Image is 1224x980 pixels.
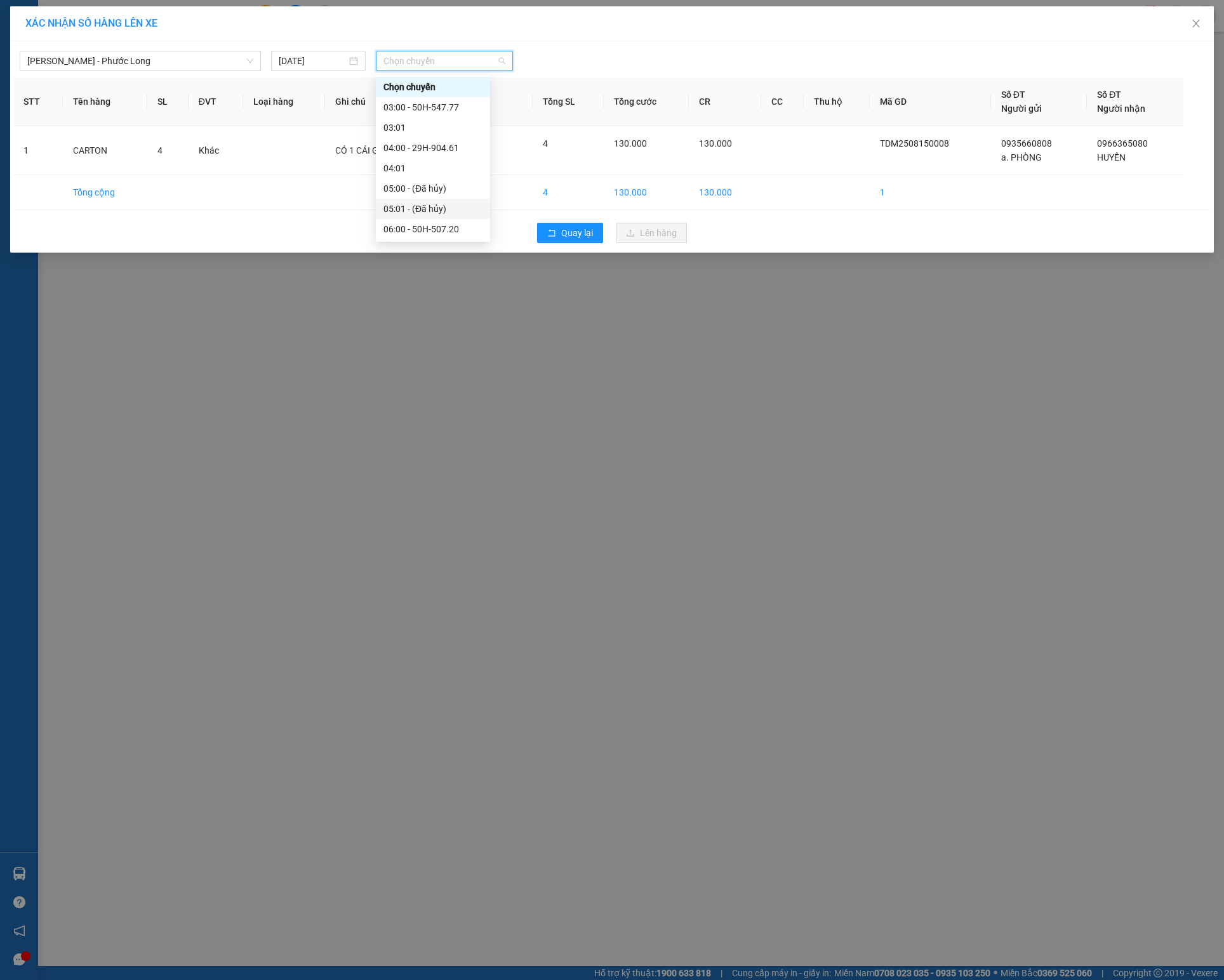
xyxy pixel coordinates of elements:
span: Số ĐT [1097,89,1121,100]
td: 130.000 [604,175,689,210]
th: Ghi chú [325,77,533,126]
span: TDM2508150008 [880,138,949,149]
span: HUYỀN [1097,152,1126,162]
div: Chọn chuyến [383,80,482,94]
th: Thu hộ [804,77,870,126]
span: 0966365080 [1097,138,1148,149]
span: 4 [543,138,548,149]
div: Chọn chuyến [376,77,490,97]
div: 04:00 - 29H-904.61 [383,141,482,155]
th: CC [761,77,804,126]
span: Hồ Chí Minh - Phước Long [27,51,253,70]
span: Số ĐT [1001,89,1025,100]
div: 05:00 - (Đã hủy) [383,182,482,195]
span: Quay lại [561,226,593,240]
th: Tổng cước [604,77,689,126]
td: Khác [189,126,244,175]
th: SL [147,77,189,126]
span: 130.000 [699,138,732,149]
span: Người gửi [1001,103,1042,114]
th: STT [13,77,63,126]
td: Tổng cộng [63,175,147,210]
div: 04:01 [383,161,482,175]
td: 130.000 [689,175,761,210]
span: XÁC NHẬN SỐ HÀNG LÊN XE [25,17,157,29]
button: Close [1178,6,1214,42]
span: a. PHÒNG [1001,152,1042,162]
button: rollbackQuay lại [537,223,603,243]
td: 1 [870,175,991,210]
span: Người nhận [1097,103,1145,114]
td: CARTON [63,126,147,175]
button: uploadLên hàng [616,223,687,243]
span: 4 [157,145,163,156]
th: Loại hàng [243,77,324,126]
span: Chọn chuyến [383,51,505,70]
li: [PERSON_NAME][GEOGRAPHIC_DATA] [6,6,184,75]
th: Tên hàng [63,77,147,126]
li: VP VP Thủ Dầu Một [6,89,88,103]
div: 06:00 - 50H-507.20 [383,222,482,236]
th: ĐVT [189,77,244,126]
td: 4 [533,175,604,210]
span: 130.000 [614,138,647,149]
th: CR [689,77,761,126]
td: 1 [13,126,63,175]
input: 15/08/2025 [279,54,347,68]
div: 05:01 - (Đã hủy) [383,202,482,216]
li: VP VP Bù Nho [88,89,169,103]
span: 0935660808 [1001,138,1052,149]
th: Mã GD [870,77,991,126]
span: CÓ 1 CÁI GƯƠNG DỄ BỂ NHẸ TAY [335,145,469,156]
div: 03:01 [383,121,482,135]
span: rollback [547,228,556,239]
div: 03:00 - 50H-547.77 [383,100,482,114]
th: Tổng SL [533,77,604,126]
span: close [1191,18,1201,29]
